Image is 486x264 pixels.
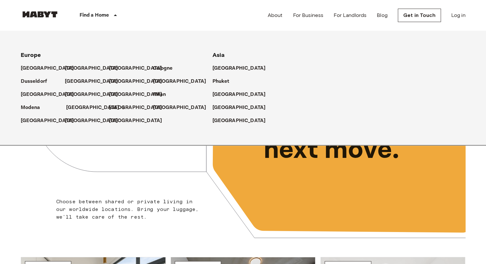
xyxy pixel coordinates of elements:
[109,65,162,72] p: [GEOGRAPHIC_DATA]
[109,104,162,112] p: [GEOGRAPHIC_DATA]
[334,12,366,19] a: For Landlords
[21,78,47,85] p: Dusseldorf
[21,65,81,72] a: [GEOGRAPHIC_DATA]
[109,117,169,125] a: [GEOGRAPHIC_DATA]
[21,65,74,72] p: [GEOGRAPHIC_DATA]
[65,117,125,125] a: [GEOGRAPHIC_DATA]
[212,117,272,125] a: [GEOGRAPHIC_DATA]
[21,104,47,112] a: Modena
[56,198,203,221] p: Choose between shared or private living in our worldwide locations. Bring your luggage, we'll tak...
[65,65,125,72] a: [GEOGRAPHIC_DATA]
[212,104,266,112] p: [GEOGRAPHIC_DATA]
[153,91,166,98] p: Milan
[451,12,466,19] a: Log in
[212,51,225,58] span: Asia
[153,104,206,112] p: [GEOGRAPHIC_DATA]
[293,12,323,19] a: For Business
[109,104,169,112] a: [GEOGRAPHIC_DATA]
[21,51,41,58] span: Europe
[212,104,272,112] a: [GEOGRAPHIC_DATA]
[153,104,213,112] a: [GEOGRAPHIC_DATA]
[212,117,266,125] p: [GEOGRAPHIC_DATA]
[153,65,173,72] p: Cologne
[80,12,109,19] p: Find a Home
[21,11,59,18] img: Habyt
[66,104,120,112] p: [GEOGRAPHIC_DATA]
[109,91,162,98] p: [GEOGRAPHIC_DATA]
[212,65,272,72] a: [GEOGRAPHIC_DATA]
[21,117,81,125] a: [GEOGRAPHIC_DATA]
[109,91,169,98] a: [GEOGRAPHIC_DATA]
[21,104,40,112] p: Modena
[212,91,272,98] a: [GEOGRAPHIC_DATA]
[377,12,388,19] a: Blog
[153,91,173,98] a: Milan
[153,78,206,85] p: [GEOGRAPHIC_DATA]
[109,78,162,85] p: [GEOGRAPHIC_DATA]
[398,9,441,22] a: Get in Touch
[65,78,125,85] a: [GEOGRAPHIC_DATA]
[21,78,54,85] a: Dusseldorf
[212,91,266,98] p: [GEOGRAPHIC_DATA]
[21,117,74,125] p: [GEOGRAPHIC_DATA]
[212,65,266,72] p: [GEOGRAPHIC_DATA]
[212,78,236,85] a: Phuket
[109,117,162,125] p: [GEOGRAPHIC_DATA]
[65,91,125,98] a: [GEOGRAPHIC_DATA]
[264,102,455,166] p: Unlock your next move.
[268,12,283,19] a: About
[153,78,213,85] a: [GEOGRAPHIC_DATA]
[109,78,169,85] a: [GEOGRAPHIC_DATA]
[65,91,118,98] p: [GEOGRAPHIC_DATA]
[65,65,118,72] p: [GEOGRAPHIC_DATA]
[153,65,179,72] a: Cologne
[66,104,126,112] a: [GEOGRAPHIC_DATA]
[21,91,74,98] p: [GEOGRAPHIC_DATA]
[109,65,169,72] a: [GEOGRAPHIC_DATA]
[21,91,81,98] a: [GEOGRAPHIC_DATA]
[65,117,118,125] p: [GEOGRAPHIC_DATA]
[65,78,118,85] p: [GEOGRAPHIC_DATA]
[212,78,229,85] p: Phuket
